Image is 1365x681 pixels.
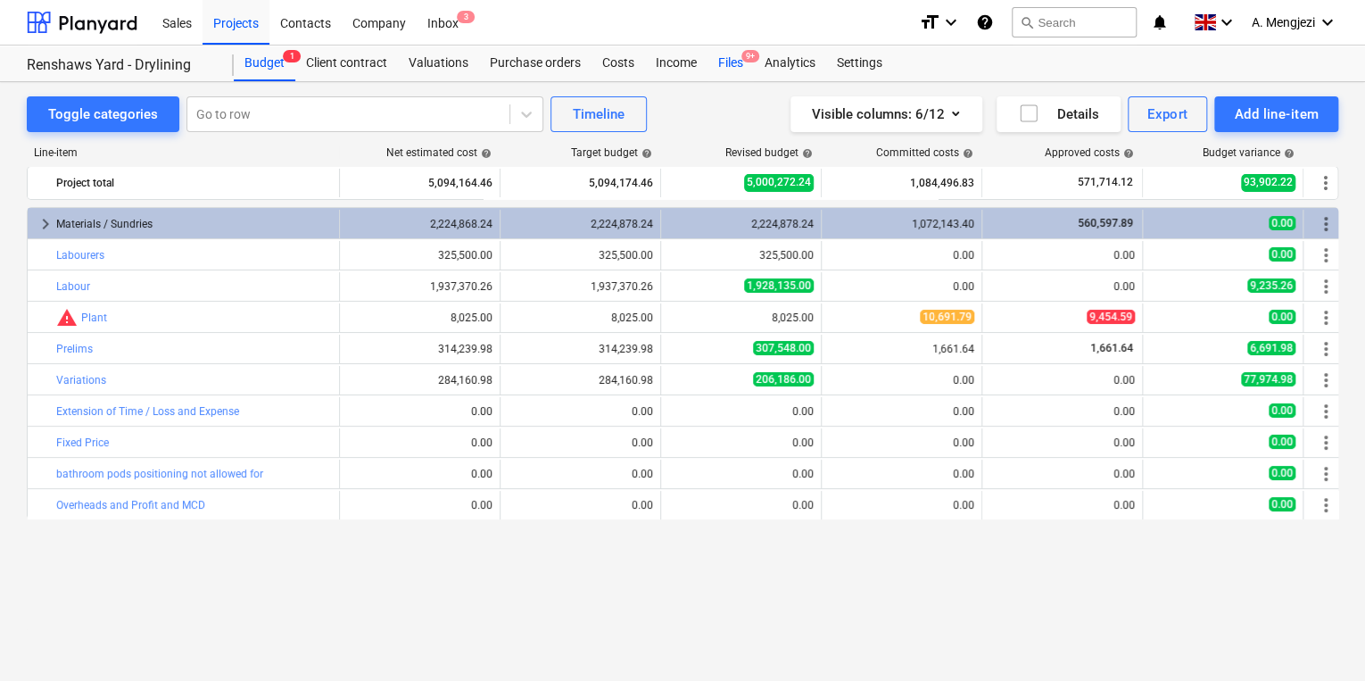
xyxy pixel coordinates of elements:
div: 284,160.98 [347,374,492,386]
button: Timeline [550,96,647,132]
span: 0.00 [1269,435,1295,449]
div: 0.00 [668,436,814,449]
div: Export [1147,103,1188,126]
a: Files9+ [707,46,754,81]
a: Fixed Price [56,436,109,449]
div: 2,224,868.24 [347,218,492,230]
span: 9,454.59 [1087,310,1135,324]
div: 0.00 [347,499,492,511]
div: 0.00 [829,405,974,418]
div: 0.00 [989,249,1135,262]
span: More actions [1315,307,1336,328]
i: keyboard_arrow_down [1317,12,1338,33]
span: More actions [1315,370,1336,391]
div: Add line-item [1234,103,1319,126]
a: Income [645,46,707,81]
a: Analytics [754,46,826,81]
span: 93,902.22 [1241,174,1295,191]
div: 5,094,174.46 [508,169,653,197]
a: Budget1 [234,46,295,81]
button: Visible columns:6/12 [790,96,982,132]
span: 10,691.79 [920,310,974,324]
span: help [1280,148,1295,159]
button: Export [1128,96,1208,132]
span: 560,597.89 [1076,217,1135,229]
div: 8,025.00 [668,311,814,324]
div: Details [1018,103,1099,126]
i: Knowledge base [976,12,994,33]
span: 0.00 [1269,247,1295,262]
span: 571,714.12 [1076,175,1135,190]
button: Search [1012,7,1137,37]
span: More actions [1315,213,1336,235]
div: 8,025.00 [347,311,492,324]
div: Materials / Sundries [56,210,332,238]
span: More actions [1315,401,1336,422]
div: 0.00 [829,280,974,293]
span: 0.00 [1269,310,1295,324]
div: Files [707,46,754,81]
div: Net estimated cost [386,146,492,159]
span: More actions [1315,245,1336,266]
div: Budget variance [1203,146,1295,159]
a: bathroom pods positioning not allowed for [56,468,263,480]
div: 0.00 [508,405,653,418]
iframe: Chat Widget [1276,595,1365,681]
div: Toggle categories [48,103,158,126]
div: 1,937,370.26 [508,280,653,293]
a: Client contract [295,46,398,81]
div: Settings [826,46,893,81]
div: 325,500.00 [347,249,492,262]
div: 0.00 [668,405,814,418]
div: 8,025.00 [508,311,653,324]
i: keyboard_arrow_down [940,12,962,33]
span: 77,974.98 [1241,372,1295,386]
div: 1,661.64 [829,343,974,355]
span: 9,235.26 [1247,278,1295,293]
button: Details [997,96,1121,132]
div: Renshaws Yard - Drylining [27,56,212,75]
div: Purchase orders [479,46,591,81]
button: Toggle categories [27,96,179,132]
a: Valuations [398,46,479,81]
span: More actions [1315,338,1336,360]
div: 0.00 [668,499,814,511]
a: Prelims [56,343,93,355]
div: 0.00 [347,468,492,480]
span: help [638,148,652,159]
span: More actions [1315,432,1336,453]
span: 0.00 [1269,497,1295,511]
div: 0.00 [347,436,492,449]
div: 0.00 [989,468,1135,480]
span: search [1020,15,1034,29]
a: Variations [56,374,106,386]
div: 0.00 [829,468,974,480]
div: Project total [56,169,332,197]
div: Revised budget [725,146,813,159]
div: 325,500.00 [508,249,653,262]
span: 1 [283,50,301,62]
div: 2,224,878.24 [508,218,653,230]
span: 9+ [741,50,759,62]
a: Overheads and Profit and MCD [56,499,205,511]
div: 0.00 [989,436,1135,449]
span: 0.00 [1269,466,1295,480]
span: More actions [1315,494,1336,516]
span: keyboard_arrow_right [35,213,56,235]
span: A. Mengjezi [1252,15,1315,29]
a: Costs [591,46,645,81]
span: help [1120,148,1134,159]
div: 0.00 [989,280,1135,293]
div: Committed costs [876,146,973,159]
div: 0.00 [508,436,653,449]
div: 0.00 [829,436,974,449]
div: 325,500.00 [668,249,814,262]
span: More actions [1315,276,1336,297]
div: 0.00 [989,499,1135,511]
span: 1,928,135.00 [744,278,814,293]
span: 5,000,272.24 [744,174,814,191]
